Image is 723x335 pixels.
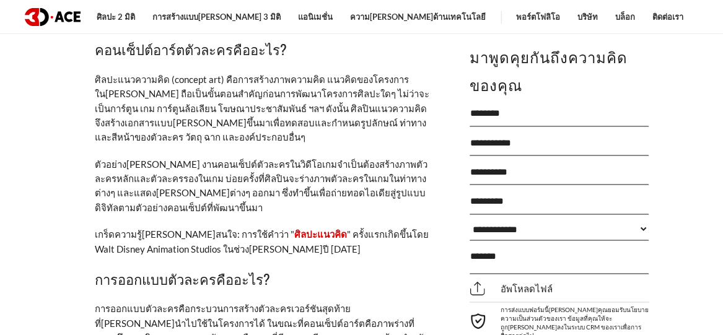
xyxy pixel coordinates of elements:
[95,228,429,254] font: " ครั้งแรกเกิดขึ้นโดย Walt Disney Animation Studios ในช่วง[PERSON_NAME]ปี [DATE]
[578,12,598,22] font: บริษัท
[517,12,561,22] font: พอร์ตโฟลิโอ
[501,283,553,294] font: อัพโหลดไฟล์
[95,74,430,143] font: ศิลปะแนวความคิด (concept art) คือการสร้างภาพความคิด แนวคิดของโครงการใน[PERSON_NAME] ถือเป็นขั้นตอ...
[95,269,271,289] font: การออกแบบตัวละครคืออะไร?
[153,12,281,22] font: การสร้างแบบ[PERSON_NAME] 3 มิติ
[470,45,628,95] font: มาพูดคุยกันถึงความคิดของคุณ
[299,12,333,22] font: แอนิเมชั่น
[95,39,287,59] font: คอนเซ็ปต์อาร์ตตัวละครคืออะไร?
[25,8,81,26] img: โลโก้สีเข้ม
[97,12,136,22] font: ศิลปะ 2 มิติ
[95,159,428,213] font: ตัวอย่าง[PERSON_NAME] งานคอนเซ็ปต์ตัวละครในวิดีโอเกมจำเป็นต้องสร้างภาพตัวละครหลักและตัวละครรองในเ...
[295,228,348,240] a: ศิลปะแนวคิด
[95,228,295,240] font: เกร็ดความรู้[PERSON_NAME]สนใจ: การใช้คำว่า "
[351,12,486,22] font: ความ[PERSON_NAME]ด้านเทคโนโลยี
[653,12,684,22] font: ติดต่อเรา
[616,12,636,22] font: บล็อก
